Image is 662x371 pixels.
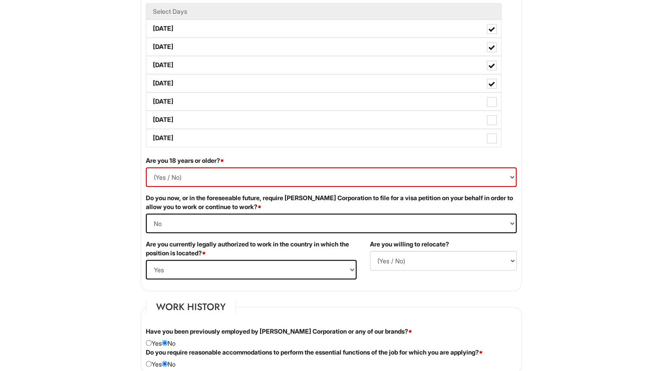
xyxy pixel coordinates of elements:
[146,74,501,92] label: [DATE]
[146,156,224,165] label: Are you 18 years or older?
[139,348,523,369] div: Yes No
[146,56,501,74] label: [DATE]
[146,129,501,147] label: [DATE]
[146,111,501,129] label: [DATE]
[146,260,357,279] select: (Yes / No)
[370,240,449,249] label: Are you willing to relocate?
[146,38,501,56] label: [DATE]
[139,327,523,348] div: Yes No
[146,93,501,110] label: [DATE]
[370,251,517,270] select: (Yes / No)
[146,327,412,336] label: Have you been previously employed by [PERSON_NAME] Corporation or any of our brands?
[146,240,357,258] label: Are you currently legally authorized to work in the country in which the position is located?
[146,194,517,211] label: Do you now, or in the foreseeable future, require [PERSON_NAME] Corporation to file for a visa pe...
[146,300,236,314] legend: Work History
[146,348,483,357] label: Do you require reasonable accommodations to perform the essential functions of the job for which ...
[146,20,501,37] label: [DATE]
[146,167,517,187] select: (Yes / No)
[146,214,517,233] select: (Yes / No)
[153,8,494,15] h5: Select Days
